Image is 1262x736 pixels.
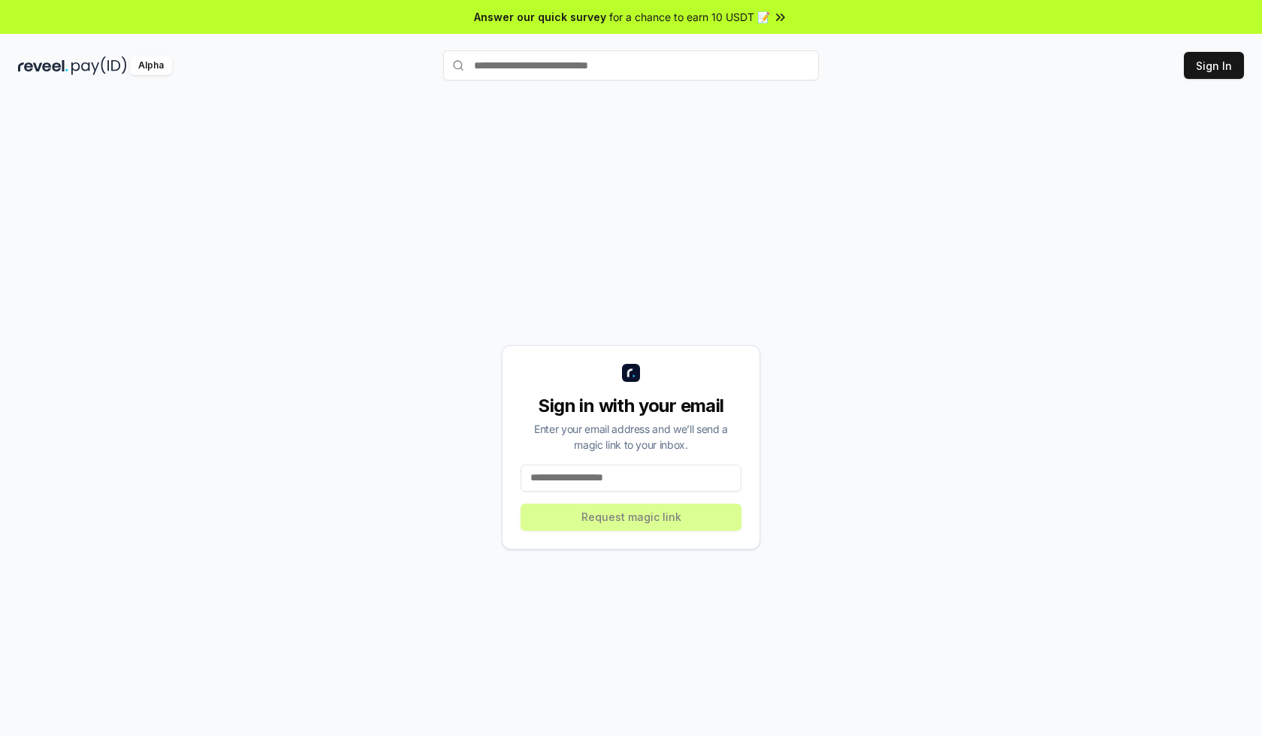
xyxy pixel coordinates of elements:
[71,56,127,75] img: pay_id
[622,364,640,382] img: logo_small
[521,421,741,453] div: Enter your email address and we’ll send a magic link to your inbox.
[474,9,606,25] span: Answer our quick survey
[18,56,68,75] img: reveel_dark
[609,9,770,25] span: for a chance to earn 10 USDT 📝
[521,394,741,418] div: Sign in with your email
[1184,52,1244,79] button: Sign In
[130,56,172,75] div: Alpha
